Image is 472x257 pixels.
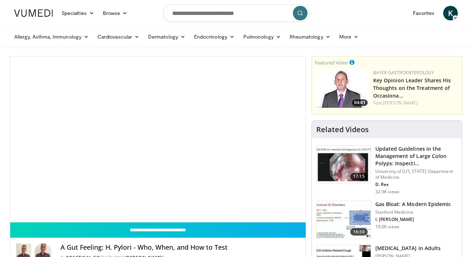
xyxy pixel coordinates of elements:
h4: Related Videos [316,125,369,134]
a: More [335,29,363,44]
a: Allergy, Asthma, Immunology [10,29,93,44]
p: 32.9K views [375,189,399,195]
h3: [MEDICAL_DATA] in Adults [375,245,441,252]
a: 17:15 Updated Guidelines in the Management of Large Colon Polyps: Inspecti… University of [US_STA... [316,145,457,195]
small: Featured Video [315,59,348,66]
a: K [443,6,458,20]
h4: A Gut Feeling: H. Pylori - Who, When, and How to Test [61,244,299,252]
img: dfcfcb0d-b871-4e1a-9f0c-9f64970f7dd8.150x105_q85_crop-smart_upscale.jpg [317,146,371,183]
a: 16:30 Gas Bloat: A Modern Epidemic Stanford Medicine I. [PERSON_NAME] 19.0K views [316,201,457,239]
a: Key Opinion Leader Shares His Thoughts on the Treatment of Occasiona… [373,77,451,99]
h3: Gas Bloat: A Modern Epidemic [375,201,451,208]
a: Cardiovascular [93,29,144,44]
span: 17:15 [350,173,368,180]
a: Favorites [409,6,439,20]
a: Browse [98,6,132,20]
p: University of [US_STATE] Department of Medicine [375,169,457,180]
p: I. [PERSON_NAME] [375,217,451,222]
p: D. Rex [375,182,457,187]
input: Search topics, interventions [163,4,309,22]
a: Specialties [57,6,98,20]
img: 9828b8df-38ad-4333-b93d-bb657251ca89.png.150x105_q85_crop-smart_upscale.png [315,70,370,108]
a: Bayer Gastroenterology [373,70,434,76]
a: [PERSON_NAME] [383,100,418,106]
span: 04:01 [352,99,368,106]
p: 19.0K views [375,224,399,230]
img: VuMedi Logo [14,9,53,17]
a: Pulmonology [239,29,285,44]
span: 16:30 [350,228,368,236]
a: 04:01 [315,70,370,108]
a: Rheumatology [285,29,335,44]
p: Stanford Medicine [375,209,451,215]
div: Feat. [373,100,459,106]
a: Dermatology [144,29,190,44]
video-js: Video Player [10,56,306,222]
a: Endocrinology [190,29,239,44]
img: 480ec31d-e3c1-475b-8289-0a0659db689a.150x105_q85_crop-smart_upscale.jpg [317,201,371,239]
h3: Updated Guidelines in the Management of Large Colon Polyps: Inspecti… [375,145,457,167]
